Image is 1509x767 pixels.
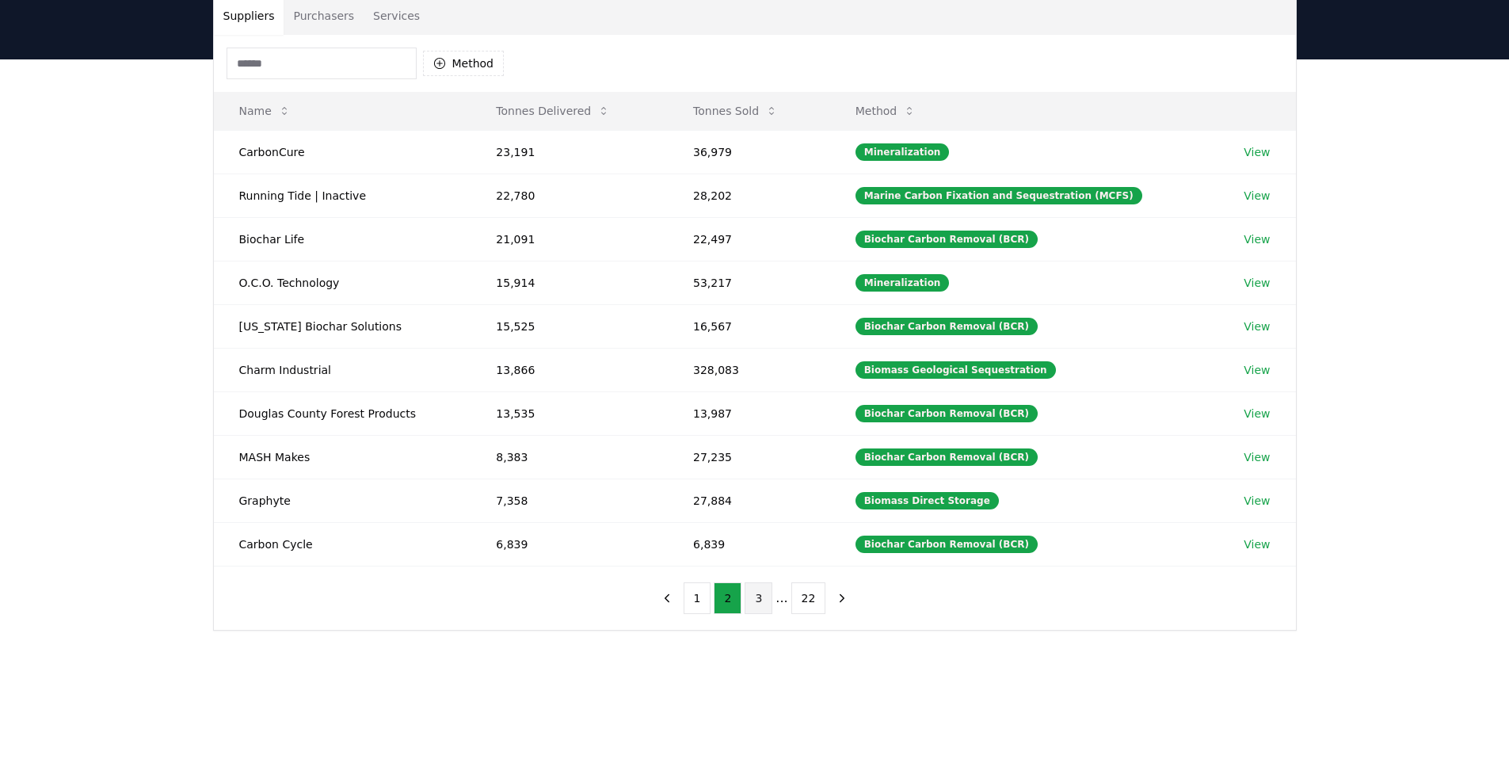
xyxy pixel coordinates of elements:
a: View [1244,362,1270,378]
td: 23,191 [471,130,668,174]
a: View [1244,188,1270,204]
div: Biomass Geological Sequestration [855,361,1056,379]
div: Biochar Carbon Removal (BCR) [855,448,1038,466]
a: View [1244,231,1270,247]
a: View [1244,449,1270,465]
td: 7,358 [471,479,668,522]
td: O.C.O. Technology [214,261,471,304]
td: MASH Makes [214,435,471,479]
a: View [1244,275,1270,291]
td: Biochar Life [214,217,471,261]
div: Biomass Direct Storage [855,492,999,509]
td: 15,525 [471,304,668,348]
td: Carbon Cycle [214,522,471,566]
td: 13,535 [471,391,668,435]
div: Mineralization [855,143,950,161]
td: 13,987 [668,391,830,435]
a: View [1244,319,1270,334]
td: 22,780 [471,174,668,217]
button: Tonnes Sold [680,95,791,127]
div: Biochar Carbon Removal (BCR) [855,405,1038,422]
div: Biochar Carbon Removal (BCR) [855,231,1038,248]
button: Tonnes Delivered [483,95,623,127]
td: Douglas County Forest Products [214,391,471,435]
button: 22 [791,582,826,614]
td: 27,235 [668,435,830,479]
td: Charm Industrial [214,348,471,391]
td: 6,839 [471,522,668,566]
button: Method [423,51,505,76]
div: Marine Carbon Fixation and Sequestration (MCFS) [855,187,1142,204]
td: [US_STATE] Biochar Solutions [214,304,471,348]
td: 53,217 [668,261,830,304]
a: View [1244,406,1270,422]
button: 1 [684,582,711,614]
div: Mineralization [855,274,950,292]
td: 15,914 [471,261,668,304]
td: 21,091 [471,217,668,261]
button: next page [829,582,855,614]
a: View [1244,144,1270,160]
td: 13,866 [471,348,668,391]
a: View [1244,493,1270,509]
td: Running Tide | Inactive [214,174,471,217]
button: Name [227,95,303,127]
button: Method [843,95,929,127]
td: 27,884 [668,479,830,522]
td: 16,567 [668,304,830,348]
li: ... [775,589,787,608]
td: 328,083 [668,348,830,391]
button: 2 [714,582,741,614]
button: 3 [745,582,772,614]
button: previous page [654,582,680,614]
td: Graphyte [214,479,471,522]
td: 22,497 [668,217,830,261]
td: 28,202 [668,174,830,217]
div: Biochar Carbon Removal (BCR) [855,318,1038,335]
div: Biochar Carbon Removal (BCR) [855,536,1038,553]
td: CarbonCure [214,130,471,174]
td: 36,979 [668,130,830,174]
td: 6,839 [668,522,830,566]
a: View [1244,536,1270,552]
td: 8,383 [471,435,668,479]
